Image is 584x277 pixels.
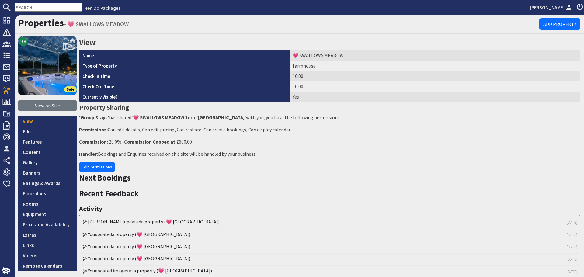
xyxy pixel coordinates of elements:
[567,220,577,225] a: 12/09/2025 09:50
[79,173,131,183] a: Next Bookings
[112,255,190,261] a: a property (💗 [GEOGRAPHIC_DATA])
[81,254,579,266] li: updated
[567,244,577,250] a: 08/09/2025 09:55
[567,269,577,275] a: 08/09/2025 09:52
[64,86,77,92] span: Sole
[2,267,10,275] img: staytech_i_w-64f4e8e9ee0a9c174fd5317b4b171b261742d2d393467e5bdba4413f4f884c10.svg
[290,50,580,61] td: 💗 SWALLOWS MEADOW
[79,162,115,172] a: Edit Permissions
[18,250,77,261] a: Videos
[18,116,77,126] a: View
[84,5,120,11] a: Hen Do Packages
[79,114,109,120] strong: 'Group Stays'
[290,71,580,81] td: 16:00
[79,36,580,49] h2: View
[88,231,95,237] a: You
[18,178,77,188] a: Ratings & Awards
[18,157,77,168] a: Gallery
[109,139,121,145] span: 20.0%
[567,232,577,238] a: 08/09/2025 09:56
[18,126,77,137] a: Edit
[131,114,186,120] strong: '💗 SWALLOWS MEADOW'
[20,38,26,45] span: 9.8
[81,241,579,254] li: updated
[79,204,102,213] a: Activity
[567,256,577,262] a: 08/09/2025 09:54
[79,139,108,145] strong: Commission:
[18,261,77,271] a: Remote Calendars
[290,81,580,92] td: 10:00
[88,255,95,261] a: You
[18,188,77,199] a: Floorplans
[79,50,290,61] th: Name
[196,114,246,120] strong: '[GEOGRAPHIC_DATA]'
[18,240,77,250] a: Links
[290,61,580,71] td: Farmhouse
[79,189,139,199] a: Recent Feedback
[79,126,108,133] strong: Permissions:
[15,3,82,12] input: SEARCH
[112,243,190,249] a: a property (💗 [GEOGRAPHIC_DATA])
[18,147,77,157] a: Content
[124,139,176,145] strong: Commission Capped at:
[134,268,212,274] a: a property (💗 [GEOGRAPHIC_DATA])
[88,268,95,274] a: You
[18,137,77,147] a: Features
[112,231,190,237] a: a property (💗 [GEOGRAPHIC_DATA])
[18,17,64,29] a: Properties
[79,114,580,121] p: has shared from with you, you have the following permissions:
[79,126,580,133] p: Can edit details, Can edit pricing, Can reshare, Can create bookings, Can display calendar
[88,243,95,249] a: You
[18,100,77,111] a: View on Site
[81,229,579,241] li: updated
[79,92,290,102] th: Currently Visible?
[79,151,98,157] strong: Handler:
[18,199,77,209] a: Rooms
[79,81,290,92] th: Check Out Time
[18,219,77,230] a: Prices and Availability
[79,61,290,71] th: Type of Property
[122,139,192,145] span: - £600.00
[18,36,77,95] a: 💗 SWALLOWS MEADOW's icon9.8Sole
[79,150,580,158] p: Bookings and Enquiries received on this site will be handled by your business.
[64,20,129,28] small: - 💗 SWALLOWS MEADOW
[141,219,220,225] a: a property (💗 [GEOGRAPHIC_DATA])
[81,217,579,229] li: updated
[539,18,580,30] a: Add Property
[18,230,77,240] a: Extras
[88,219,124,225] a: [PERSON_NAME]
[530,4,573,11] a: [PERSON_NAME]
[18,168,77,178] a: Banners
[79,102,580,113] h3: Property Sharing
[18,36,77,95] img: 💗 SWALLOWS MEADOW's icon
[79,71,290,81] th: Check In Time
[290,92,580,102] td: Yes
[18,209,77,219] a: Equipment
